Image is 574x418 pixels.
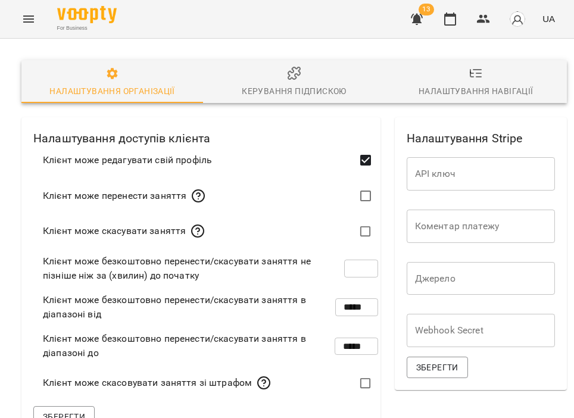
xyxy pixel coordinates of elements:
img: Voopty Logo [57,6,117,23]
input: Клієнт може безкоштовно перенести/скасувати заняття в діапазоні від [335,291,378,324]
div: Клієнт може перенести заняття [43,189,205,203]
span: Клієнт може безкоштовно перенести/скасувати заняття в діапазоні до [43,332,335,360]
h2: Налаштування Stripe [395,117,567,148]
span: For Business [57,24,117,32]
button: UA [538,8,560,30]
span: Клієнт може редагувати свій профіль [43,153,212,167]
input: Клієнт може безкоштовно перенести/скасувати заняття не пізніше ніж за (хвилин) до початку [344,252,378,285]
h2: Налаштування доступів клієнта [21,117,380,148]
button: Menu [14,5,43,33]
img: avatar_s.png [509,11,526,27]
span: Зберегти [416,360,458,375]
span: Клієнт може безкоштовно перенести/скасувати заняття в діапазоні від [43,293,335,321]
span: Клієнт може безкоштовно перенести/скасувати заняття не пізніше ніж за (хвилин) до початку [43,254,344,282]
div: Клієнт може скасувати заняття [43,224,205,238]
div: Налаштування навігації [419,84,534,98]
div: Налаштування організації [49,84,174,98]
svg: Дозволяє клієнтам переносити індивідуальні уроки [191,189,205,203]
button: Зберегти [407,357,468,378]
div: Клієнт може скасовувати заняття зі штрафом [43,376,271,390]
input: Клієнт може безкоштовно перенести/скасувати заняття в діапазоні до [335,329,378,363]
div: Керування підпискою [242,84,346,98]
span: UA [542,13,555,25]
span: 13 [419,4,434,15]
svg: Дозволяє клієнту скасовувати індивідуальні уроки поза вказаним діапазоном(наприклад за 15 хвилин ... [257,376,271,390]
svg: Дозволяє клієнтам скасовувати індивідуальні уроки (без штрафу) [191,224,205,238]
